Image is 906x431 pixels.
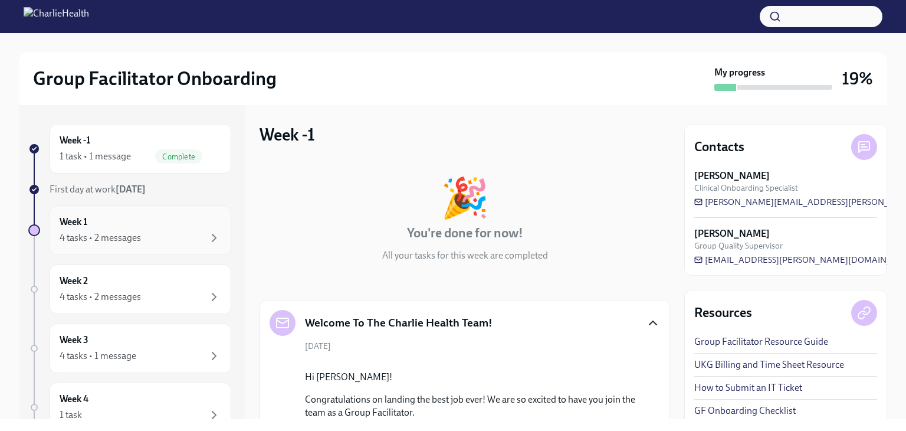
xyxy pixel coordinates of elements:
h6: Week 1 [60,215,87,228]
h5: Welcome To The Charlie Health Team! [305,315,493,331]
a: Week 24 tasks • 2 messages [28,265,231,314]
div: 1 task [60,409,82,422]
a: GF Onboarding Checklist [694,404,796,417]
strong: [PERSON_NAME] [694,227,770,240]
a: Week 14 tasks • 2 messages [28,205,231,255]
h4: You're done for now! [407,224,523,242]
div: 4 tasks • 2 messages [60,290,141,303]
h3: 19% [842,68,873,89]
h4: Resources [694,304,752,322]
span: First day at work [50,184,146,195]
div: 4 tasks • 1 message [60,350,136,363]
p: All your tasks for this week are completed [382,249,548,262]
strong: [DATE] [116,184,146,195]
a: First day at work[DATE] [28,183,231,196]
p: Hi [PERSON_NAME]! [305,371,641,384]
a: Group Facilitator Resource Guide [694,335,828,348]
a: Week 34 tasks • 1 message [28,324,231,373]
a: Week -11 task • 1 messageComplete [28,124,231,174]
span: Group Quality Supervisor [694,240,783,252]
a: How to Submit an IT Ticket [694,381,802,394]
div: 1 task • 1 message [60,150,131,163]
h6: Week 2 [60,275,88,288]
span: Complete [155,152,202,161]
img: CharlieHealth [24,7,89,26]
div: 4 tasks • 2 messages [60,231,141,244]
h4: Contacts [694,138,744,156]
p: Congratulations on landing the best job ever! We are so excited to have you join the team as a Gr... [305,393,641,419]
a: UKG Billing and Time Sheet Resource [694,358,844,371]
h6: Week 4 [60,393,88,406]
h3: Week -1 [260,124,315,145]
span: Clinical Onboarding Specialist [694,182,798,194]
strong: My progress [714,66,765,79]
strong: [PERSON_NAME] [694,169,770,182]
div: 🎉 [441,178,489,217]
h6: Week -1 [60,134,90,147]
h6: Week 3 [60,334,88,347]
span: [DATE] [305,341,331,352]
h2: Group Facilitator Onboarding [33,67,277,90]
